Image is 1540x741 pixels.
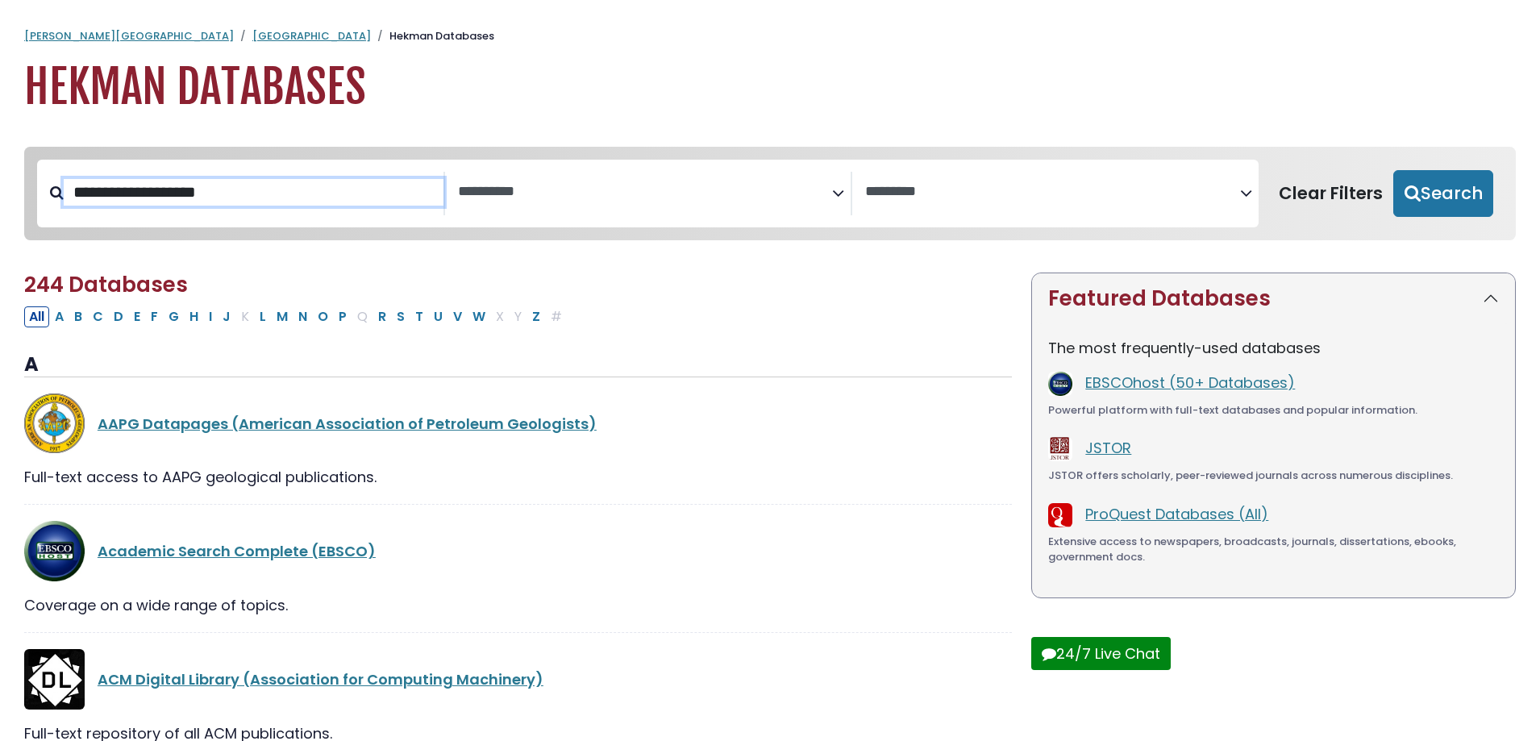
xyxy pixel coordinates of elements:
[24,28,1516,44] nav: breadcrumb
[1085,504,1268,524] a: ProQuest Databases (All)
[146,306,163,327] button: Filter Results F
[24,28,234,44] a: [PERSON_NAME][GEOGRAPHIC_DATA]
[24,60,1516,114] h1: Hekman Databases
[865,184,1240,201] textarea: Search
[458,184,833,201] textarea: Search
[272,306,293,327] button: Filter Results M
[468,306,490,327] button: Filter Results W
[164,306,184,327] button: Filter Results G
[24,270,188,299] span: 244 Databases
[1048,468,1499,484] div: JSTOR offers scholarly, peer-reviewed journals across numerous disciplines.
[1085,438,1131,458] a: JSTOR
[252,28,371,44] a: [GEOGRAPHIC_DATA]
[1268,170,1393,217] button: Clear Filters
[24,466,1012,488] div: Full-text access to AAPG geological publications.
[1048,534,1499,565] div: Extensive access to newspapers, broadcasts, journals, dissertations, ebooks, government docs.
[129,306,145,327] button: Filter Results E
[1048,402,1499,418] div: Powerful platform with full-text databases and popular information.
[64,179,443,206] input: Search database by title or keyword
[204,306,217,327] button: Filter Results I
[24,353,1012,377] h3: A
[392,306,410,327] button: Filter Results S
[313,306,333,327] button: Filter Results O
[1031,637,1171,670] button: 24/7 Live Chat
[98,541,376,561] a: Academic Search Complete (EBSCO)
[1085,373,1295,393] a: EBSCOhost (50+ Databases)
[1393,170,1493,217] button: Submit for Search Results
[1048,337,1499,359] p: The most frequently-used databases
[50,306,69,327] button: Filter Results A
[69,306,87,327] button: Filter Results B
[185,306,203,327] button: Filter Results H
[88,306,108,327] button: Filter Results C
[293,306,312,327] button: Filter Results N
[24,147,1516,240] nav: Search filters
[24,594,1012,616] div: Coverage on a wide range of topics.
[1032,273,1515,324] button: Featured Databases
[24,306,568,326] div: Alpha-list to filter by first letter of database name
[255,306,271,327] button: Filter Results L
[448,306,467,327] button: Filter Results V
[98,669,543,689] a: ACM Digital Library (Association for Computing Machinery)
[410,306,428,327] button: Filter Results T
[527,306,545,327] button: Filter Results Z
[429,306,447,327] button: Filter Results U
[98,414,597,434] a: AAPG Datapages (American Association of Petroleum Geologists)
[218,306,235,327] button: Filter Results J
[373,306,391,327] button: Filter Results R
[334,306,352,327] button: Filter Results P
[109,306,128,327] button: Filter Results D
[371,28,494,44] li: Hekman Databases
[24,306,49,327] button: All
